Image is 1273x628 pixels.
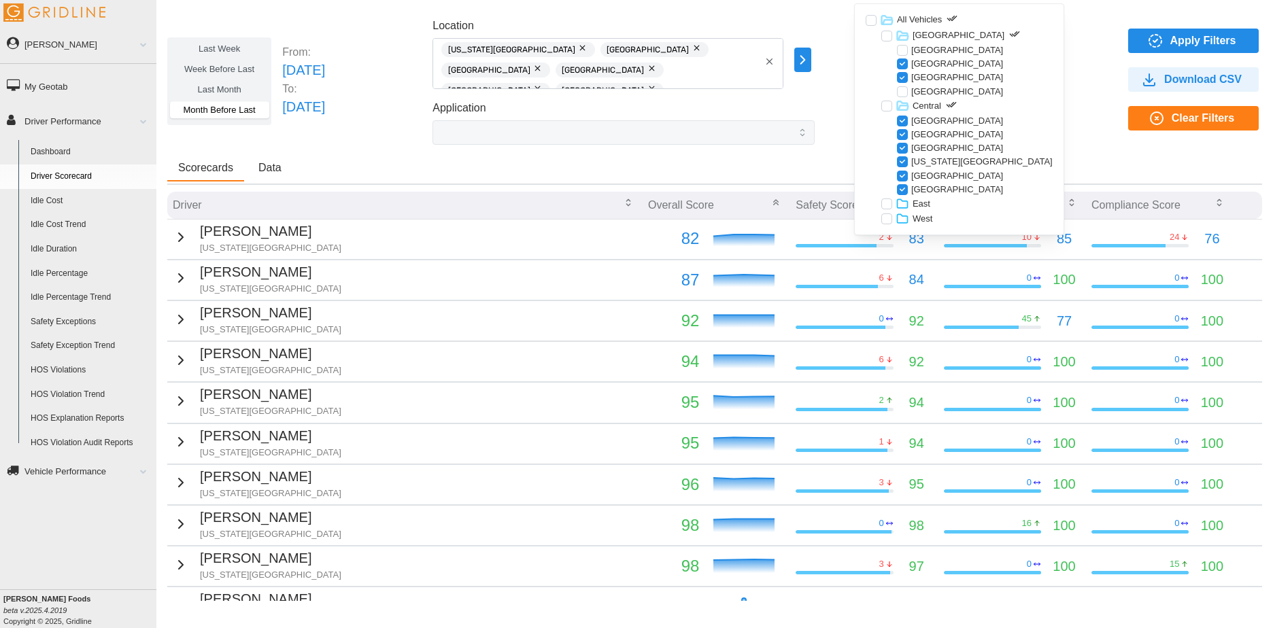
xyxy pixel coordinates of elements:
[173,425,341,459] button: [PERSON_NAME][US_STATE][GEOGRAPHIC_DATA]
[258,162,282,173] span: Data
[648,349,699,374] p: 94
[1201,351,1223,372] p: 100
[913,29,1004,41] p: [GEOGRAPHIC_DATA]
[24,237,156,262] a: Idle Duration
[1201,311,1223,332] p: 100
[173,221,341,254] button: [PERSON_NAME][US_STATE][GEOGRAPHIC_DATA]
[909,392,924,413] p: 94
[911,128,1003,141] p: [GEOGRAPHIC_DATA]
[200,466,341,487] p: [PERSON_NAME]
[911,44,1003,56] p: [GEOGRAPHIC_DATA]
[1170,29,1236,52] span: Apply Filters
[1164,68,1242,91] span: Download CSV
[200,283,341,295] p: [US_STATE][GEOGRAPHIC_DATA]
[173,466,341,500] button: [PERSON_NAME][US_STATE][GEOGRAPHIC_DATA]
[200,302,341,324] p: [PERSON_NAME]
[200,528,341,540] p: [US_STATE][GEOGRAPHIC_DATA]
[200,221,341,242] p: [PERSON_NAME]
[879,272,883,284] p: 6
[282,60,325,81] p: [DATE]
[200,384,341,405] p: [PERSON_NAME]
[24,262,156,286] a: Idle Percentage
[24,140,156,164] a: Dashboard
[1201,392,1223,413] p: 100
[648,512,699,538] p: 98
[1174,436,1179,448] p: 0
[1201,556,1223,577] p: 100
[200,242,341,254] p: [US_STATE][GEOGRAPHIC_DATA]
[173,507,341,540] button: [PERSON_NAME][US_STATE][GEOGRAPHIC_DATA]
[448,83,530,98] span: [GEOGRAPHIC_DATA]
[648,267,699,293] p: 87
[184,64,254,74] span: Week Before Last
[1204,228,1219,249] p: 76
[1053,351,1075,372] p: 100
[911,156,1053,168] p: [US_STATE][GEOGRAPHIC_DATA]
[911,170,1003,182] p: [GEOGRAPHIC_DATA]
[879,599,883,611] p: 0
[1201,515,1223,536] p: 100
[913,100,941,112] p: Central
[897,14,942,26] p: All Vehicles
[282,97,325,118] p: [DATE]
[24,358,156,383] a: HOS Violations
[282,81,325,97] p: To:
[1174,476,1179,489] p: 0
[1027,394,1032,406] p: 0
[173,548,341,581] button: [PERSON_NAME][US_STATE][GEOGRAPHIC_DATA]
[1027,476,1032,489] p: 0
[200,425,341,447] p: [PERSON_NAME]
[1201,433,1223,454] p: 100
[911,86,1003,98] p: [GEOGRAPHIC_DATA]
[199,43,240,54] span: Last Week
[1174,353,1179,366] p: 0
[1053,433,1075,454] p: 100
[1128,29,1259,53] button: Apply Filters
[1174,272,1179,284] p: 0
[1170,231,1179,243] p: 24
[1022,231,1032,243] p: 10
[432,100,486,117] label: Application
[197,84,241,94] span: Last Month
[1053,474,1075,495] p: 100
[200,324,341,336] p: [US_STATE][GEOGRAPHIC_DATA]
[913,198,930,210] p: East
[1027,272,1032,284] p: 0
[905,597,928,618] p: 100
[1057,311,1072,332] p: 77
[648,197,714,213] p: Overall Score
[879,353,883,366] p: 6
[909,351,924,372] p: 92
[1174,599,1179,611] p: 0
[282,44,325,60] p: From:
[200,405,341,417] p: [US_STATE][GEOGRAPHIC_DATA]
[1174,517,1179,529] p: 0
[1128,106,1259,130] button: Clear Filters
[648,594,699,620] p: 100
[1022,517,1032,529] p: 16
[913,213,932,225] p: West
[879,558,883,570] p: 3
[3,593,156,627] div: Copyright © 2025, Gridline
[648,226,699,251] p: 82
[909,556,924,577] p: 97
[1201,269,1223,290] p: 100
[879,476,883,489] p: 3
[879,231,883,243] p: 2
[3,606,67,614] i: beta v.2025.4.2019
[909,269,924,290] p: 84
[3,3,105,22] img: Gridline
[3,595,90,603] b: [PERSON_NAME] Foods
[1201,474,1223,495] p: 100
[200,589,341,610] p: [PERSON_NAME]
[1174,313,1179,325] p: 0
[648,553,699,579] p: 98
[448,42,575,57] span: [US_STATE][GEOGRAPHIC_DATA]
[607,42,689,57] span: [GEOGRAPHIC_DATA]
[562,83,644,98] span: [GEOGRAPHIC_DATA]
[911,184,1003,196] p: [GEOGRAPHIC_DATA]
[200,364,341,377] p: [US_STATE][GEOGRAPHIC_DATA]
[1174,394,1179,406] p: 0
[909,474,924,495] p: 95
[1053,597,1075,618] p: 100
